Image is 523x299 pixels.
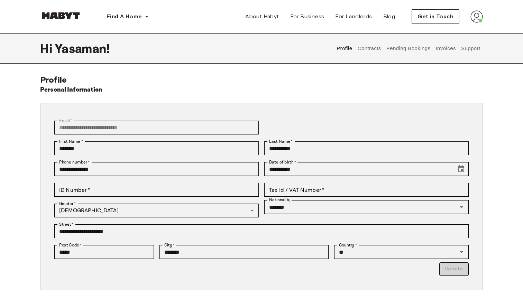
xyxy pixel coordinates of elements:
[59,200,76,207] label: Gender
[269,197,291,203] label: Nationality
[470,10,483,23] img: avatar
[412,9,459,24] button: Get in Touch
[59,118,73,124] label: Email
[454,162,468,176] button: Choose date, selected date is Dec 18, 1999
[435,33,457,64] button: Invoices
[339,242,357,248] label: Country
[330,10,377,24] a: For Landlords
[290,12,324,21] span: For Business
[335,12,372,21] span: For Landlords
[55,41,110,56] span: Yasaman !
[336,33,354,64] button: Profile
[101,10,154,24] button: Find A Home
[240,10,284,24] a: About Habyt
[54,121,259,134] div: You can't change your email address at the moment. Please reach out to customer support in case y...
[59,242,82,248] label: Post Code
[418,12,453,21] span: Get in Touch
[59,138,83,144] label: First Name
[385,33,431,64] button: Pending Bookings
[107,12,142,21] span: Find A Home
[40,85,103,95] h6: Personal Information
[245,12,279,21] span: About Habyt
[285,10,330,24] a: For Business
[59,159,90,165] label: Phone number
[269,138,293,144] label: Last Name
[40,41,55,56] span: Hi
[383,12,395,21] span: Blog
[457,247,466,257] button: Open
[460,33,481,64] button: Support
[40,75,67,85] span: Profile
[40,12,82,19] img: Habyt
[164,242,175,248] label: City
[334,33,483,64] div: user profile tabs
[378,10,401,24] a: Blog
[457,202,466,212] button: Open
[269,159,296,165] label: Date of birth
[59,221,74,227] label: Street
[54,204,259,217] div: [DEMOGRAPHIC_DATA]
[357,33,382,64] button: Contracts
